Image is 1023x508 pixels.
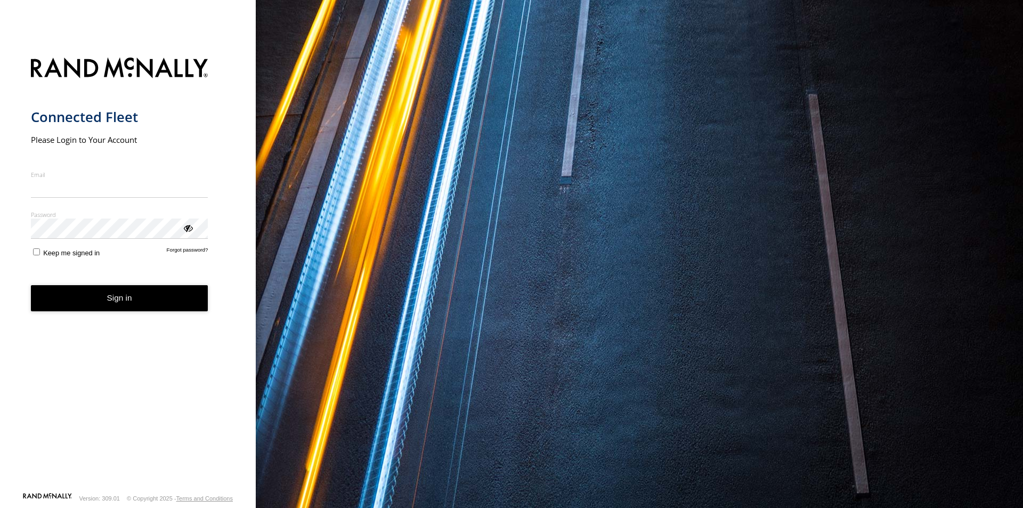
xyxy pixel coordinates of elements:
[31,55,208,83] img: Rand McNally
[23,493,72,504] a: Visit our Website
[31,285,208,311] button: Sign in
[176,495,233,502] a: Terms and Conditions
[182,222,193,233] div: ViewPassword
[31,171,208,179] label: Email
[43,249,100,257] span: Keep me signed in
[31,108,208,126] h1: Connected Fleet
[167,247,208,257] a: Forgot password?
[31,51,225,492] form: main
[79,495,120,502] div: Version: 309.01
[31,211,208,219] label: Password
[127,495,233,502] div: © Copyright 2025 -
[33,248,40,255] input: Keep me signed in
[31,134,208,145] h2: Please Login to Your Account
